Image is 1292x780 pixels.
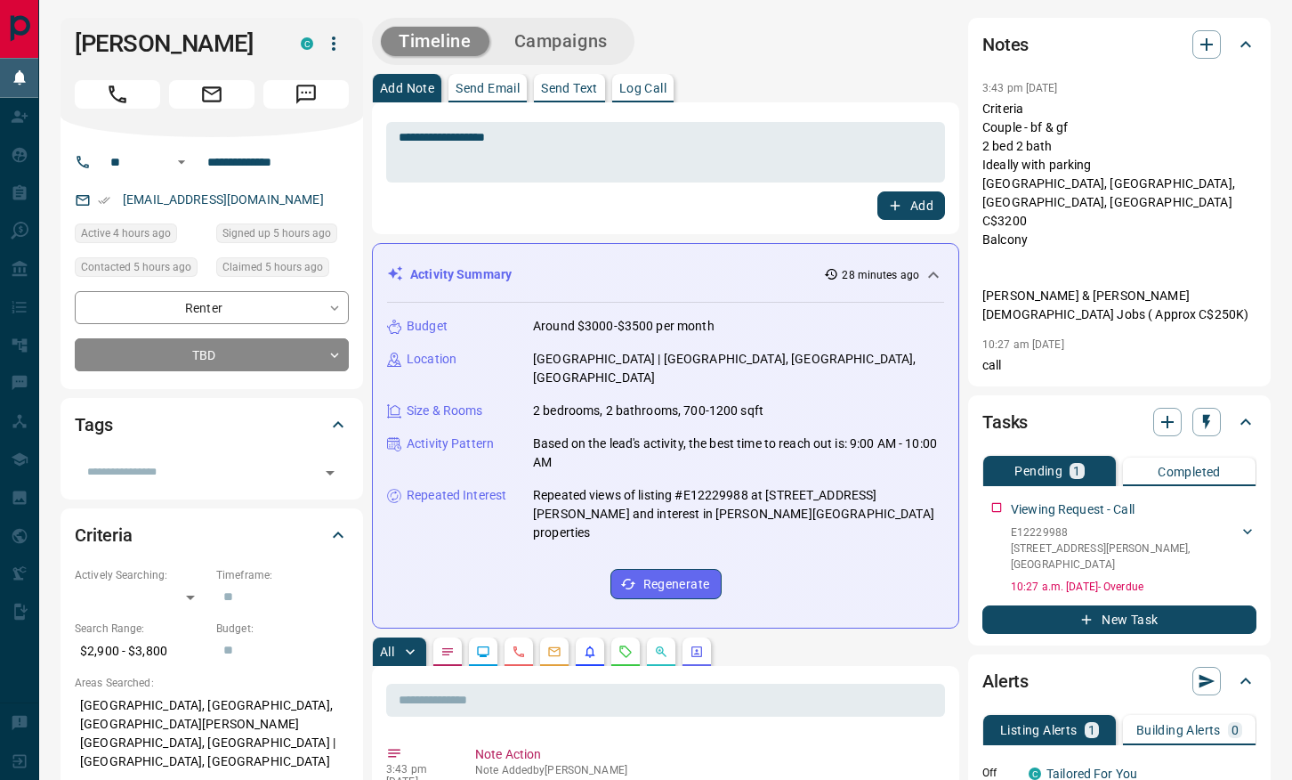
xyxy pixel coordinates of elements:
[222,258,323,276] span: Claimed 5 hours ago
[407,486,506,505] p: Repeated Interest
[387,258,944,291] div: Activity Summary28 minutes ago
[1000,724,1078,736] p: Listing Alerts
[982,605,1256,634] button: New Task
[440,645,455,659] svg: Notes
[75,338,349,371] div: TBD
[75,621,207,637] p: Search Range:
[512,645,526,659] svg: Calls
[533,317,715,336] p: Around $3000-$3500 per month
[533,350,944,387] p: [GEOGRAPHIC_DATA] | [GEOGRAPHIC_DATA], [GEOGRAPHIC_DATA], [GEOGRAPHIC_DATA]
[407,350,456,369] p: Location
[1014,465,1062,477] p: Pending
[75,521,133,549] h2: Criteria
[75,567,207,583] p: Actively Searching:
[98,194,110,207] svg: Email Verified
[982,100,1256,324] p: Criteria Couple - bf & gf 2 bed 2 bath Ideally with parking [GEOGRAPHIC_DATA], [GEOGRAPHIC_DATA],...
[263,80,349,109] span: Message
[547,645,561,659] svg: Emails
[842,267,919,283] p: 28 minutes ago
[123,192,324,207] a: [EMAIL_ADDRESS][DOMAIN_NAME]
[982,30,1029,59] h2: Notes
[982,660,1256,703] div: Alerts
[610,569,722,599] button: Regenerate
[690,645,704,659] svg: Agent Actions
[75,637,207,666] p: $2,900 - $3,800
[982,356,1256,375] p: call
[1011,579,1256,595] p: 10:27 a.m. [DATE] - Overdue
[475,745,938,764] p: Note Action
[1073,465,1080,477] p: 1
[301,37,313,50] div: condos.ca
[541,82,598,94] p: Send Text
[982,408,1028,436] h2: Tasks
[407,435,494,453] p: Activity Pattern
[75,514,349,557] div: Criteria
[216,223,349,248] div: Tue Sep 16 2025
[1136,724,1221,736] p: Building Alerts
[1029,768,1041,780] div: condos.ca
[476,645,490,659] svg: Lead Browsing Activity
[533,402,763,420] p: 2 bedrooms, 2 bathrooms, 700-1200 sqft
[75,403,349,446] div: Tags
[75,410,112,439] h2: Tags
[1011,540,1239,573] p: [STREET_ADDRESS][PERSON_NAME] , [GEOGRAPHIC_DATA]
[618,645,633,659] svg: Requests
[81,224,171,242] span: Active 4 hours ago
[497,27,626,56] button: Campaigns
[75,29,274,58] h1: [PERSON_NAME]
[410,265,512,284] p: Activity Summary
[75,291,349,324] div: Renter
[475,764,938,776] p: Note Added by [PERSON_NAME]
[982,338,1064,351] p: 10:27 am [DATE]
[1011,524,1239,540] p: E12229988
[216,567,349,583] p: Timeframe:
[982,23,1256,66] div: Notes
[982,82,1058,94] p: 3:43 pm [DATE]
[81,258,191,276] span: Contacted 5 hours ago
[222,224,331,242] span: Signed up 5 hours ago
[407,317,448,336] p: Budget
[75,80,160,109] span: Call
[216,257,349,282] div: Tue Sep 16 2025
[380,646,394,658] p: All
[533,486,944,542] p: Repeated views of listing #E12229988 at [STREET_ADDRESS][PERSON_NAME] and interest in [PERSON_NAM...
[982,667,1029,695] h2: Alerts
[877,191,945,220] button: Add
[619,82,666,94] p: Log Call
[1011,500,1135,519] p: Viewing Request - Call
[407,402,483,420] p: Size & Rooms
[1158,466,1221,478] p: Completed
[1231,724,1239,736] p: 0
[169,80,254,109] span: Email
[1088,724,1095,736] p: 1
[583,645,597,659] svg: Listing Alerts
[982,401,1256,443] div: Tasks
[216,621,349,637] p: Budget:
[456,82,520,94] p: Send Email
[654,645,668,659] svg: Opportunities
[171,151,192,173] button: Open
[380,82,434,94] p: Add Note
[75,691,349,776] p: [GEOGRAPHIC_DATA], [GEOGRAPHIC_DATA], [GEOGRAPHIC_DATA][PERSON_NAME][GEOGRAPHIC_DATA], [GEOGRAPHI...
[386,763,448,776] p: 3:43 pm
[75,257,207,282] div: Tue Sep 16 2025
[75,223,207,248] div: Tue Sep 16 2025
[318,460,343,485] button: Open
[1011,521,1256,576] div: E12229988[STREET_ADDRESS][PERSON_NAME],[GEOGRAPHIC_DATA]
[381,27,489,56] button: Timeline
[75,675,349,691] p: Areas Searched:
[533,435,944,472] p: Based on the lead's activity, the best time to reach out is: 9:00 AM - 10:00 AM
